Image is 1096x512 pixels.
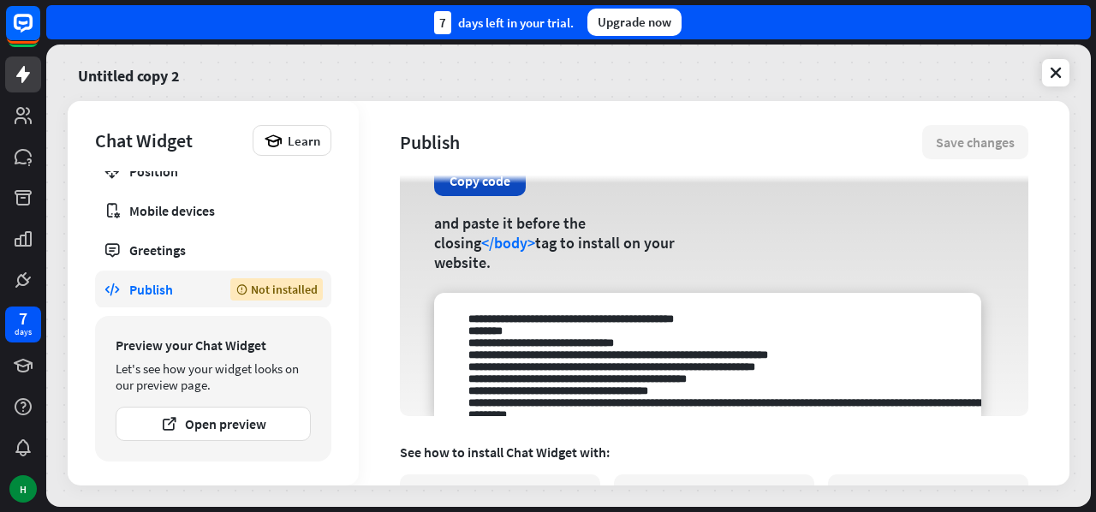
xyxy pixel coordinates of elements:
button: Save changes [922,125,1028,159]
div: Position [129,163,297,180]
div: 7 [434,11,451,34]
button: Open LiveChat chat widget [14,7,65,58]
a: Mobile devices [95,192,331,229]
a: Untitled copy 2 [78,55,180,91]
a: Publish Not installed [95,271,331,308]
button: Open preview [116,407,311,441]
div: Preview your Chat Widget [116,336,311,354]
div: and paste it before the closing tag to install on your website. [434,213,687,272]
a: Greetings [95,231,331,269]
div: Publish [129,281,205,298]
div: Greetings [129,241,297,259]
div: Let's see how your widget looks on our preview page. [116,360,311,393]
div: Not installed [230,278,323,301]
div: Chat Widget [95,128,244,152]
span: </body> [481,233,535,253]
div: 7 [19,311,27,326]
div: H [9,475,37,503]
div: Publish [400,130,922,154]
div: days left in your trial. [434,11,574,34]
div: days [15,326,32,338]
div: See how to install Chat Widget with: [400,444,1028,461]
a: 7 days [5,307,41,342]
div: Upgrade now [587,9,682,36]
span: Learn [288,133,320,149]
div: Mobile devices [129,202,297,219]
a: Position [95,152,331,190]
